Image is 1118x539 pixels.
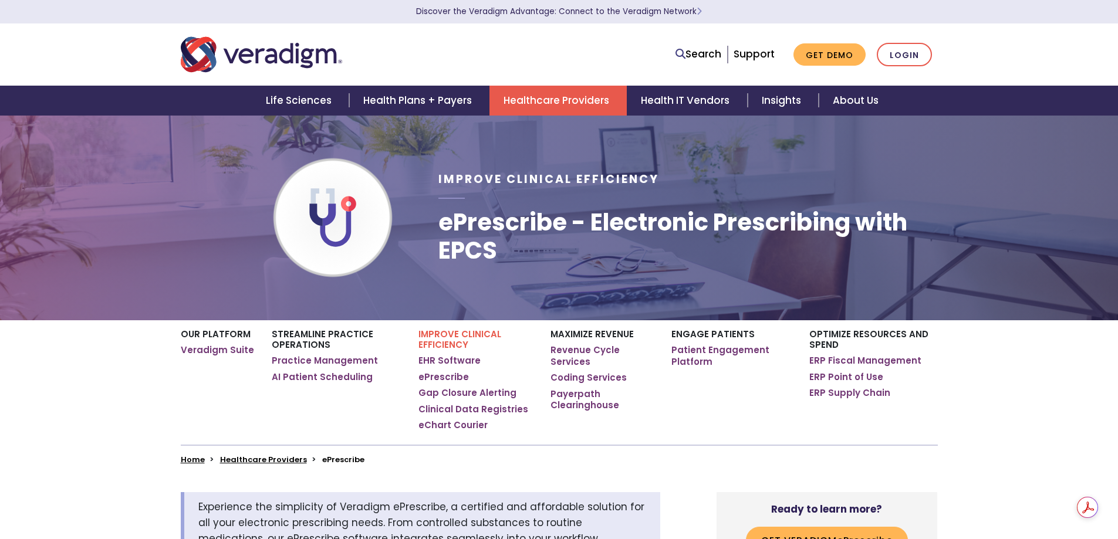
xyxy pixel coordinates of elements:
a: Practice Management [272,355,378,367]
a: eChart Courier [418,419,488,431]
a: Health Plans + Payers [349,86,489,116]
h1: ePrescribe - Electronic Prescribing with EPCS [438,208,937,265]
a: EHR Software [418,355,481,367]
a: Health IT Vendors [627,86,747,116]
span: Improve Clinical Efficiency [438,171,659,187]
a: Payerpath Clearinghouse [550,388,653,411]
a: Life Sciences [252,86,349,116]
a: Gap Closure Alerting [418,387,516,399]
a: Healthcare Providers [220,454,307,465]
strong: Ready to learn more? [771,502,882,516]
a: Discover the Veradigm Advantage: Connect to the Veradigm NetworkLearn More [416,6,702,17]
a: Healthcare Providers [489,86,627,116]
a: Revenue Cycle Services [550,344,653,367]
a: Support [734,47,775,61]
a: ePrescribe [418,371,469,383]
a: Get Demo [793,43,866,66]
a: ERP Fiscal Management [809,355,921,367]
a: Insights [748,86,819,116]
a: Coding Services [550,372,627,384]
img: Veradigm logo [181,35,342,74]
a: Veradigm Suite [181,344,254,356]
a: Home [181,454,205,465]
a: Search [675,46,721,62]
a: Clinical Data Registries [418,404,528,415]
a: AI Patient Scheduling [272,371,373,383]
a: About Us [819,86,893,116]
span: Learn More [697,6,702,17]
a: ERP Point of Use [809,371,883,383]
a: Login [877,43,932,67]
a: ERP Supply Chain [809,387,890,399]
a: Patient Engagement Platform [671,344,792,367]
